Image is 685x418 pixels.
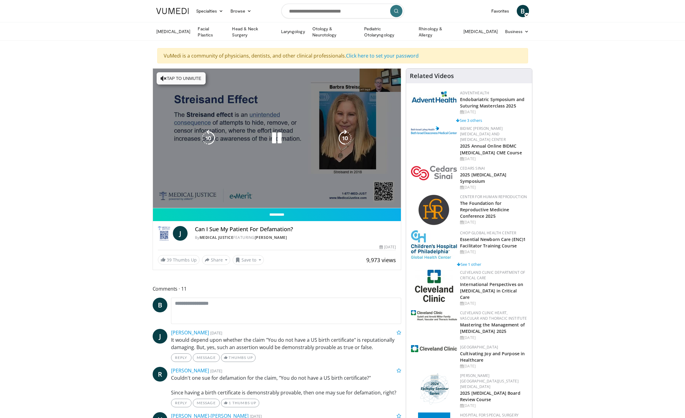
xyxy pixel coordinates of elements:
[171,374,401,396] p: Couldn't one sue for defamation for the claim, "You do not have a US birth certificate?" Since ha...
[411,90,457,103] img: 5c3c682d-da39-4b33-93a5-b3fb6ba9580b.jpg.150x105_q85_autocrop_double_scale_upscale_version-0.2.jpg
[411,166,457,180] img: 7e905080-f4a2-4088-8787-33ce2bef9ada.png.150x105_q85_autocrop_double_scale_upscale_version-0.2.png
[255,235,287,240] a: [PERSON_NAME]
[460,249,527,255] div: [DATE]
[210,330,222,336] small: [DATE]
[193,353,220,362] a: Message
[153,25,194,38] a: [MEDICAL_DATA]
[153,367,167,382] a: R
[418,194,450,226] img: c058e059-5986-4522-8e32-16b7599f4943.png.150x105_q85_autocrop_double_scale_upscale_version-0.2.png
[460,322,525,334] a: Mastering the Management of [MEDICAL_DATA] 2025
[171,353,192,362] a: Reply
[460,126,506,142] a: BIDMC [PERSON_NAME][MEDICAL_DATA] and [MEDICAL_DATA] Center
[460,172,506,184] a: 2025 [MEDICAL_DATA] Symposium
[460,236,526,249] a: Essential Newborn Care (ENC)1 Facilitator Training Course
[460,412,519,418] a: Hospital for Special Surgery
[195,226,396,233] h4: Can I Sue My Patient For Defamation?
[221,399,259,407] a: 1 Thumbs Up
[366,256,396,264] span: 9,973 views
[192,5,227,17] a: Specialties
[460,363,527,369] div: [DATE]
[156,8,189,14] img: VuMedi Logo
[460,200,509,219] a: The Foundation for Reproductive Medicine Conference 2025
[379,244,396,250] div: [DATE]
[460,345,498,350] a: [GEOGRAPHIC_DATA]
[167,257,172,263] span: 39
[460,185,527,190] div: [DATE]
[460,220,527,225] div: [DATE]
[171,367,209,374] a: [PERSON_NAME]
[460,281,523,300] a: International Perspectives on [MEDICAL_DATA] in Critical Care
[460,143,522,155] a: 2025 Annual Online BIDMC [MEDICAL_DATA] CME Course
[277,25,309,38] a: Laryngology
[460,301,527,306] div: [DATE]
[460,403,527,409] div: [DATE]
[460,96,524,109] a: Endobariatric Symposium and Suturing Masterclass 2025
[195,235,396,240] div: By FEATURING
[457,262,481,267] a: See 1 other
[227,5,255,17] a: Browse
[157,72,206,85] button: Tap to unmute
[460,270,525,281] a: Cleveland Clinic Department of Critical Care
[157,48,528,63] div: VuMedi is a community of physicians, dentists, and other clinical professionals.
[460,351,525,363] a: Cultivating Joy and Purpose in Healthcare
[346,52,419,59] a: Click here to set your password
[228,26,277,38] a: Head & Neck Surgery
[193,399,220,407] a: Message
[410,72,454,80] h4: Related Videos
[456,118,482,123] a: See 3 others
[460,109,527,115] div: [DATE]
[460,230,516,235] a: CHOP Global Health Center
[229,401,231,405] span: 1
[221,353,256,362] a: Thumbs Up
[460,335,527,341] div: [DATE]
[210,368,222,374] small: [DATE]
[411,126,457,134] img: c96b19ec-a48b-46a9-9095-935f19585444.png.150x105_q85_autocrop_double_scale_upscale_version-0.2.png
[153,69,401,208] video-js: Video Player
[171,336,401,351] p: It would depend upon whether the claim "You do not have a US birth certificate" is reputationally...
[460,156,527,162] div: [DATE]
[202,255,230,265] button: Share
[460,166,485,171] a: Cedars Sinai
[194,26,228,38] a: Facial Plastics
[411,230,457,259] img: 8fbf8b72-0f77-40e1-90f4-9648163fd298.jpg.150x105_q85_autocrop_double_scale_upscale_version-0.2.jpg
[460,390,520,402] a: 2025 [MEDICAL_DATA] Board Review Course
[171,399,192,407] a: Reply
[411,345,457,352] img: 1ef99228-8384-4f7a-af87-49a18d542794.png.150x105_q85_autocrop_double_scale_upscale_version-0.2.jpg
[488,5,513,17] a: Favorites
[158,226,170,241] img: Medical Justice
[281,4,404,18] input: Search topics, interventions
[460,194,527,199] a: Center for Human Reproduction
[233,255,264,265] button: Save to
[200,235,234,240] a: Medical Justice
[415,270,453,302] img: 5f0cf59e-536a-4b30-812c-ea06339c9532.jpg.150x105_q85_autocrop_double_scale_upscale_version-0.2.jpg
[460,310,527,321] a: Cleveland Clinic Heart, Vascular and Thoracic Institute
[360,26,415,38] a: Pediatric Otolaryngology
[417,373,451,405] img: 76bc84c6-69a7-4c34-b56c-bd0b7f71564d.png.150x105_q85_autocrop_double_scale_upscale_version-0.2.png
[158,255,200,265] a: 39 Thumbs Up
[173,226,188,241] a: J
[501,25,533,38] a: Business
[460,90,489,96] a: AdventHealth
[153,298,167,312] a: B
[415,26,460,38] a: Rhinology & Allergy
[171,329,209,336] a: [PERSON_NAME]
[153,285,401,293] span: Comments 11
[411,310,457,321] img: d536a004-a009-4cb9-9ce6-f9f56c670ef5.jpg.150x105_q85_autocrop_double_scale_upscale_version-0.2.jpg
[517,5,529,17] a: B
[460,25,501,38] a: [MEDICAL_DATA]
[153,329,167,344] a: J
[309,26,360,38] a: Otology & Neurotology
[460,373,519,389] a: [PERSON_NAME][GEOGRAPHIC_DATA][US_STATE][MEDICAL_DATA]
